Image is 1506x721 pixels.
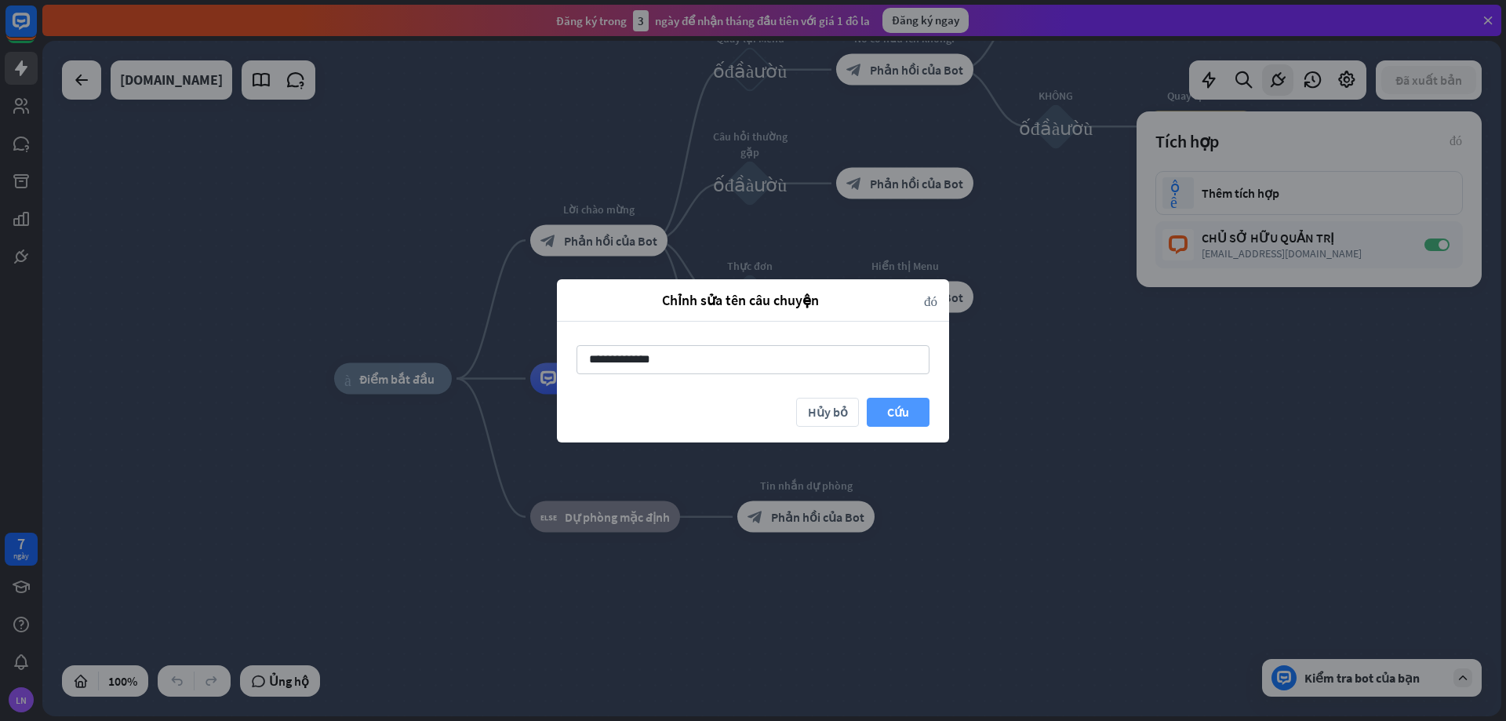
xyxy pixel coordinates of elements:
button: Cứu [867,398,929,427]
button: Mở tiện ích trò chuyện LiveChat [13,6,60,53]
font: Hủy bỏ [808,404,848,420]
font: Cứu [887,404,909,420]
button: Hủy bỏ [796,398,859,427]
font: đóng [924,293,937,307]
font: Chỉnh sửa tên câu chuyện [662,291,819,309]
